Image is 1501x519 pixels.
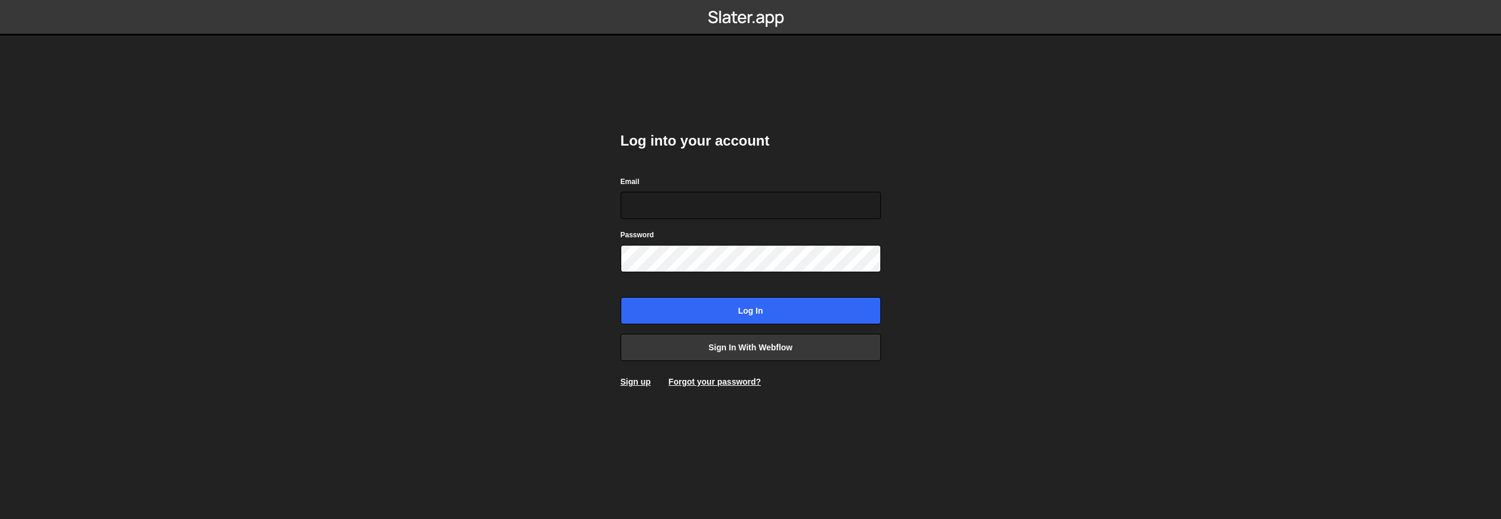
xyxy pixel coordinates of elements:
label: Email [621,176,640,188]
label: Password [621,229,654,241]
a: Forgot your password? [669,377,761,386]
a: Sign in with Webflow [621,334,881,361]
a: Sign up [621,377,651,386]
h2: Log into your account [621,131,881,150]
input: Log in [621,297,881,324]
